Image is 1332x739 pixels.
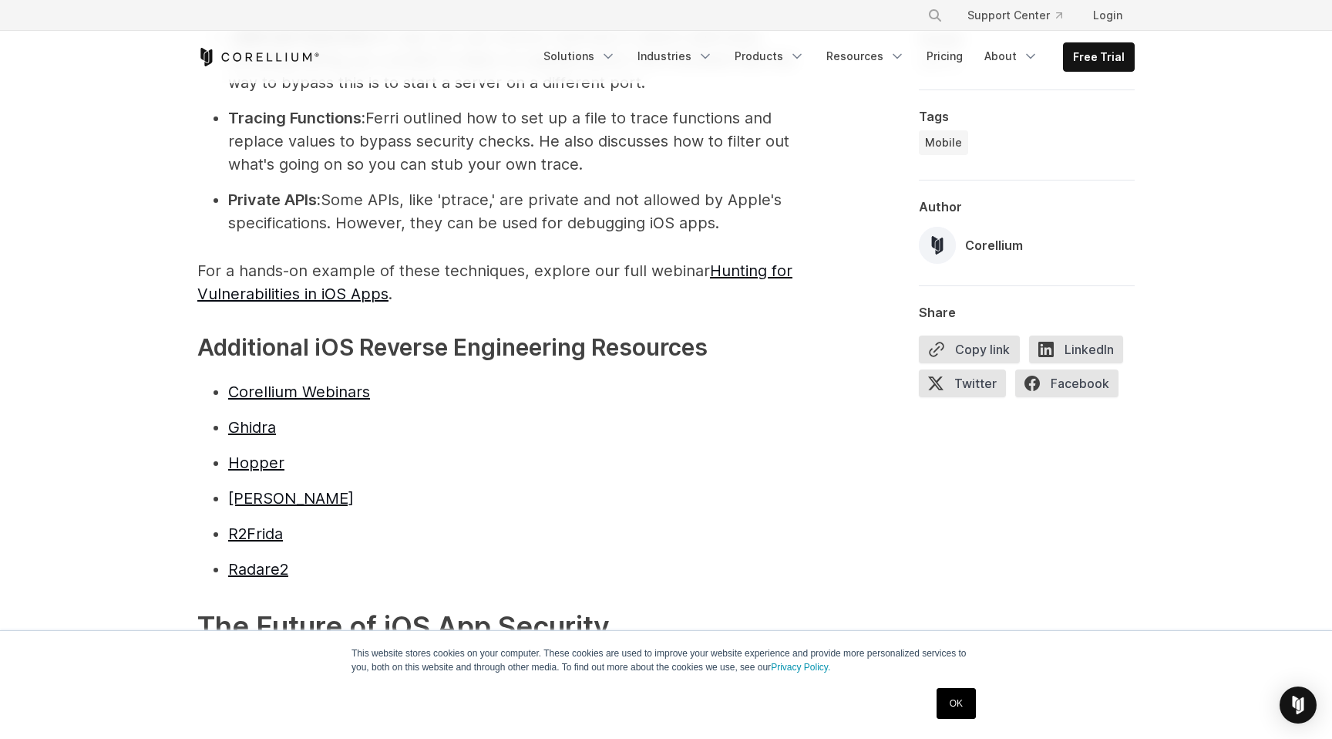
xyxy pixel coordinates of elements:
span: LinkedIn [1029,336,1123,363]
a: Resources [817,42,914,70]
a: Mobile [919,130,968,155]
span: Mobile [925,135,962,150]
a: Corellium Home [197,48,320,66]
p: For a hands-on example of these techniques, explore our full webinar . [197,259,814,305]
div: Navigation Menu [534,42,1135,72]
li: Ferri outlined how to set up a file to trace functions and replace values to bypass security chec... [228,106,814,176]
a: Support Center [955,2,1075,29]
h3: Additional iOS Reverse Engineering Resources [197,330,814,365]
a: OK [937,688,976,719]
a: Login [1081,2,1135,29]
a: Products [725,42,814,70]
a: Pricing [917,42,972,70]
strong: Tracing Functions: [228,109,365,127]
img: Corellium [919,227,956,264]
a: Hopper [228,454,284,472]
span: Twitter [919,369,1006,397]
a: About [975,42,1048,70]
div: Tags [919,109,1135,124]
span: Facebook [1015,369,1118,397]
div: Share [919,305,1135,320]
a: Ghidra [228,418,276,437]
a: Facebook [1015,369,1128,403]
a: Free Trial [1064,43,1134,71]
a: R2Frida [228,525,283,543]
button: Copy link [919,336,1020,363]
a: Corellium Webinars [228,383,370,401]
div: Author [919,199,1135,214]
p: This website stores cookies on your computer. These cookies are used to improve your website expe... [351,646,980,674]
button: Search [921,2,949,29]
a: Radare2 [228,560,288,579]
a: Solutions [534,42,625,70]
h2: The Future of iOS App Security [197,606,814,647]
a: Privacy Policy. [771,662,830,673]
li: Some APIs, like 'ptrace,' are private and not allowed by Apple's specifications. However, they ca... [228,188,814,235]
a: Twitter [919,369,1015,403]
a: [PERSON_NAME] [228,489,354,508]
strong: Private APIs: [228,191,321,209]
div: Open Intercom Messenger [1280,687,1317,724]
div: Navigation Menu [909,2,1135,29]
a: Hunting for Vulnerabilities in iOS Apps [197,262,792,303]
a: Industries [628,42,722,70]
div: Corellium [965,236,1023,255]
a: LinkedIn [1029,336,1132,369]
